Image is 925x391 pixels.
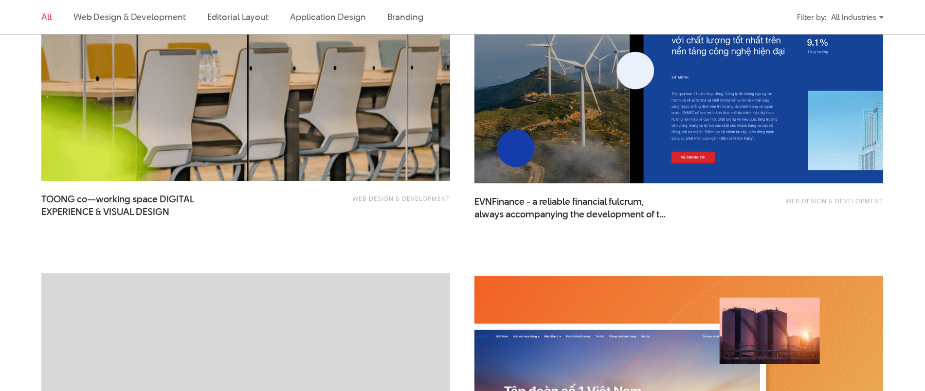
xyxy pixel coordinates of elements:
[474,195,669,220] span: EVNFinance - a reliable financial fulcrum,
[785,196,883,205] a: Web Design & Development
[41,193,236,217] a: TOONG co—working space DIGITALEXPERIENCE & VISUAL DESIGN
[797,9,826,26] div: Filter by:
[207,11,269,23] a: Editorial Layout
[474,208,669,221] span: always accompanying the development of the power sector and customers
[831,9,884,26] div: All Industries
[41,193,236,217] span: TOONG co—working space DIGITAL
[474,195,669,220] a: EVNFinance - a reliable financial fulcrum,always accompanying the development of the power sector...
[41,206,169,218] span: EXPERIENCE & VISUAL DESIGN
[41,11,52,23] a: All
[290,11,365,23] a: Application Design
[387,11,423,23] a: Branding
[73,11,186,23] a: Web Design & Development
[352,194,450,203] a: Web Design & Development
